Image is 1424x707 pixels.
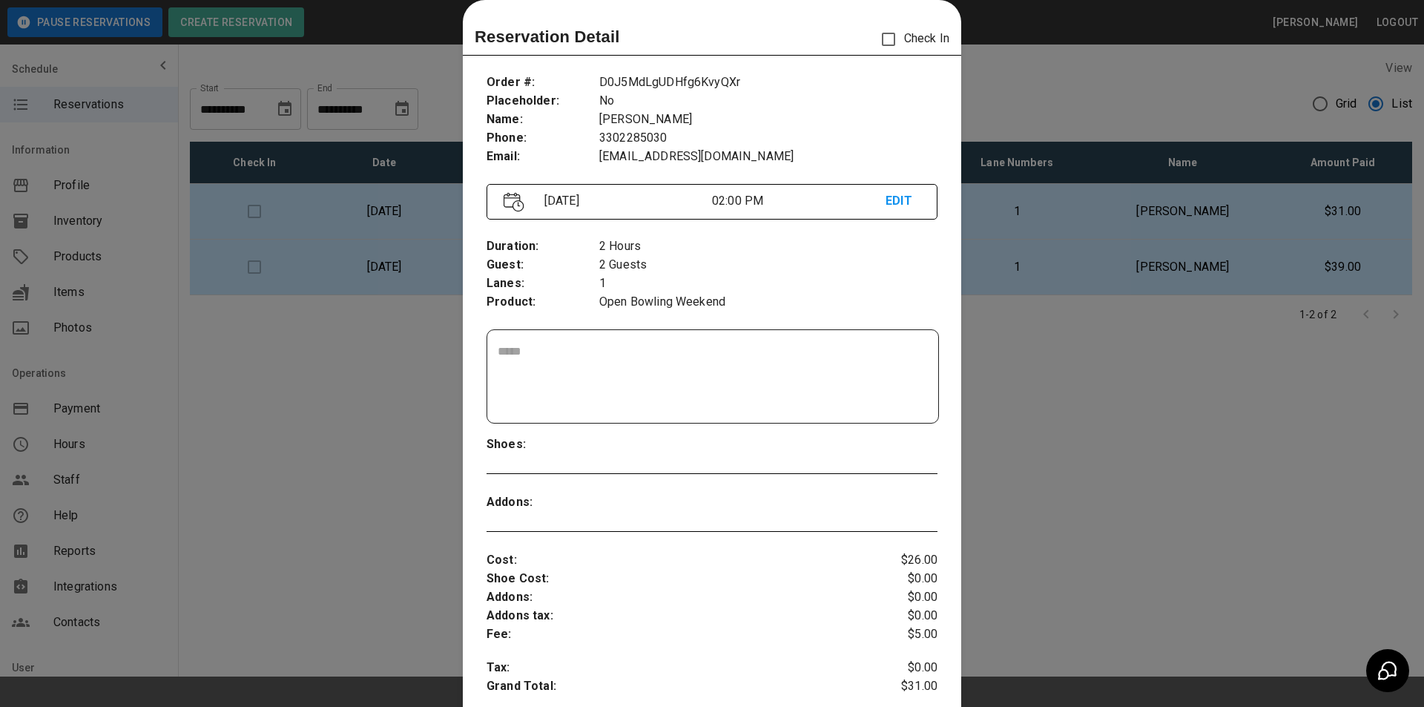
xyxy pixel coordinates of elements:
[487,129,599,148] p: Phone :
[863,570,937,588] p: $0.00
[886,192,920,211] p: EDIT
[599,111,937,129] p: [PERSON_NAME]
[487,256,599,274] p: Guest :
[487,435,599,454] p: Shoes :
[599,293,937,312] p: Open Bowling Weekend
[599,92,937,111] p: No
[863,659,937,677] p: $0.00
[487,570,863,588] p: Shoe Cost :
[487,677,863,700] p: Grand Total :
[504,192,524,212] img: Vector
[487,148,599,166] p: Email :
[487,274,599,293] p: Lanes :
[487,659,863,677] p: Tax :
[487,493,599,512] p: Addons :
[863,677,937,700] p: $31.00
[599,73,937,92] p: D0J5MdLgUDHfg6KvyQXr
[712,192,886,210] p: 02:00 PM
[487,92,599,111] p: Placeholder :
[487,625,863,644] p: Fee :
[863,625,937,644] p: $5.00
[487,111,599,129] p: Name :
[863,588,937,607] p: $0.00
[538,192,712,210] p: [DATE]
[863,607,937,625] p: $0.00
[487,237,599,256] p: Duration :
[487,588,863,607] p: Addons :
[487,607,863,625] p: Addons tax :
[599,237,937,256] p: 2 Hours
[487,73,599,92] p: Order # :
[487,293,599,312] p: Product :
[599,274,937,293] p: 1
[599,148,937,166] p: [EMAIL_ADDRESS][DOMAIN_NAME]
[599,129,937,148] p: 3302285030
[599,256,937,274] p: 2 Guests
[873,24,949,55] p: Check In
[863,551,937,570] p: $26.00
[487,551,863,570] p: Cost :
[475,24,620,49] p: Reservation Detail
